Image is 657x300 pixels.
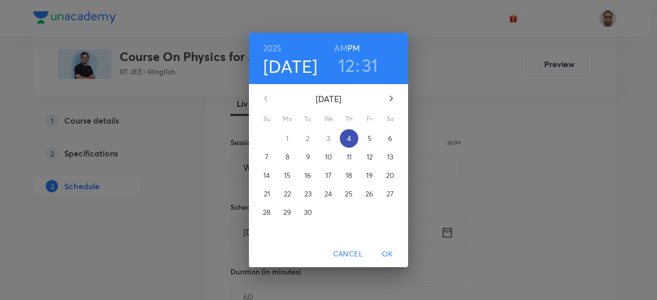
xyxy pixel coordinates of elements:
[340,166,358,185] button: 18
[283,207,291,217] p: 29
[360,129,379,148] button: 5
[340,148,358,166] button: 11
[258,185,276,203] button: 21
[263,207,270,217] p: 28
[386,170,394,181] p: 20
[264,189,270,199] p: 21
[325,152,332,162] p: 10
[263,41,282,55] button: 2025
[299,185,317,203] button: 23
[388,133,392,144] p: 6
[375,248,400,261] span: OK
[284,170,291,181] p: 15
[319,148,338,166] button: 10
[345,189,353,199] p: 25
[356,54,360,76] h3: :
[340,185,358,203] button: 25
[319,114,338,124] span: We
[333,248,363,261] span: Cancel
[387,152,393,162] p: 13
[347,41,360,55] button: PM
[340,114,358,124] span: Th
[347,133,351,144] p: 4
[278,148,297,166] button: 8
[319,185,338,203] button: 24
[265,152,268,162] p: 7
[324,189,332,199] p: 24
[299,203,317,222] button: 30
[304,170,311,181] p: 16
[299,148,317,166] button: 9
[360,148,379,166] button: 12
[278,185,297,203] button: 22
[338,54,355,76] button: 12
[278,166,297,185] button: 15
[304,189,312,199] p: 23
[278,93,379,105] p: [DATE]
[360,114,379,124] span: Fr
[387,189,394,199] p: 27
[381,129,399,148] button: 6
[319,166,338,185] button: 17
[381,185,399,203] button: 27
[284,189,291,199] p: 22
[381,114,399,124] span: Sa
[258,166,276,185] button: 14
[304,207,312,217] p: 30
[366,170,373,181] p: 19
[360,185,379,203] button: 26
[334,41,347,55] button: AM
[278,203,297,222] button: 29
[381,166,399,185] button: 20
[258,203,276,222] button: 28
[258,114,276,124] span: Su
[285,152,289,162] p: 8
[306,152,310,162] p: 9
[365,189,373,199] p: 26
[368,133,372,144] p: 5
[360,166,379,185] button: 19
[371,245,404,264] button: OK
[299,166,317,185] button: 16
[325,170,332,181] p: 17
[346,152,352,162] p: 11
[345,170,352,181] p: 18
[263,170,270,181] p: 14
[263,55,318,77] button: [DATE]
[340,129,358,148] button: 4
[278,114,297,124] span: Mo
[299,114,317,124] span: Tu
[258,148,276,166] button: 7
[381,148,399,166] button: 13
[366,152,373,162] p: 12
[362,54,378,76] button: 31
[329,245,367,264] button: Cancel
